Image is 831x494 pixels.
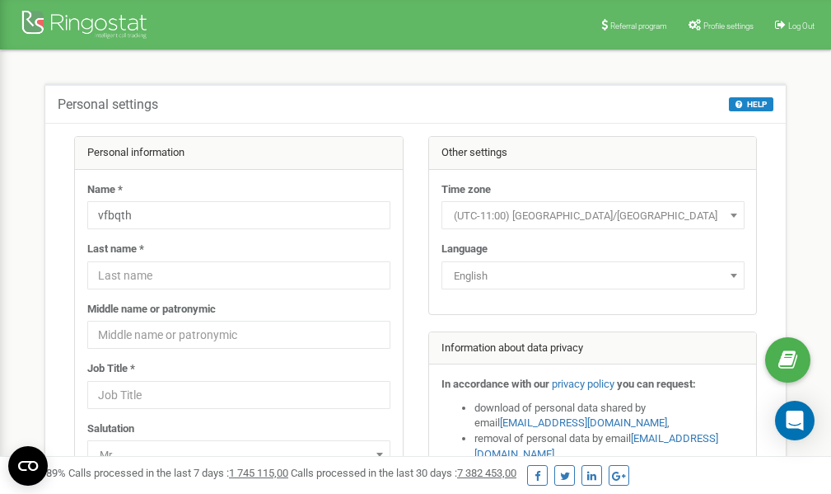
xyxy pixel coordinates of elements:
[429,137,757,170] div: Other settings
[441,261,745,289] span: English
[788,21,815,31] span: Log Out
[552,378,614,390] a: privacy policy
[441,201,745,229] span: (UTC-11:00) Pacific/Midway
[457,467,516,479] u: 7 382 453,00
[291,467,516,479] span: Calls processed in the last 30 days :
[87,242,144,257] label: Last name *
[87,381,390,409] input: Job Title
[447,265,739,288] span: English
[441,378,549,390] strong: In accordance with our
[68,467,288,479] span: Calls processed in the last 7 days :
[8,446,48,486] button: Open CMP widget
[703,21,754,31] span: Profile settings
[87,361,135,377] label: Job Title *
[500,416,667,429] a: [EMAIL_ADDRESS][DOMAIN_NAME]
[87,182,123,198] label: Name *
[87,421,134,437] label: Salutation
[87,201,390,229] input: Name
[87,440,390,468] span: Mr.
[441,182,491,198] label: Time zone
[617,378,696,390] strong: you can request:
[474,431,745,462] li: removal of personal data by email ,
[441,242,488,257] label: Language
[729,97,773,111] button: HELP
[229,467,288,479] u: 1 745 115,00
[58,97,158,112] h5: Personal settings
[447,205,739,228] span: (UTC-11:00) Pacific/Midway
[775,401,815,440] div: Open Intercom Messenger
[87,321,390,349] input: Middle name or patronymic
[429,332,757,365] div: Information about data privacy
[87,302,216,318] label: Middle name or patronymic
[87,261,390,289] input: Last name
[93,444,385,467] span: Mr.
[610,21,667,31] span: Referral program
[474,401,745,431] li: download of personal data shared by email ,
[75,137,403,170] div: Personal information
